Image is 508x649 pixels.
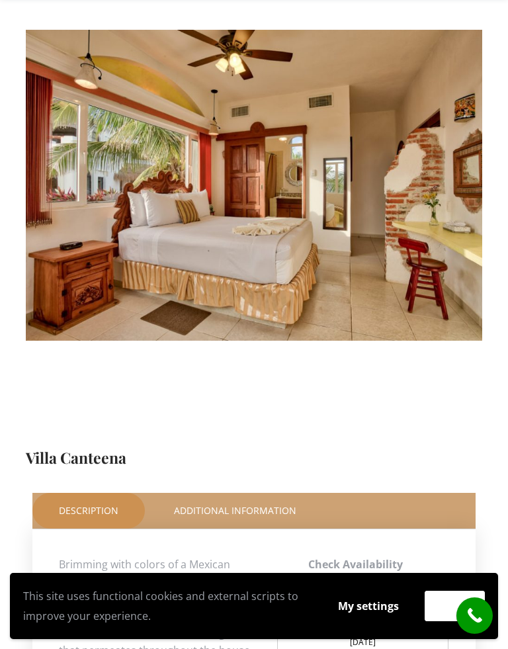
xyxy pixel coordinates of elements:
[148,493,323,529] a: Additional Information
[32,493,145,529] a: Description
[26,447,126,468] a: Villa Canteena
[425,591,485,622] button: Accept
[325,591,411,621] button: My settings
[460,601,489,630] i: call
[456,597,493,634] a: call
[21,30,487,341] img: IMG_0541-1024x683-1-1000x667.jpg
[23,586,312,626] p: This site uses functional cookies and external scripts to improve your experience.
